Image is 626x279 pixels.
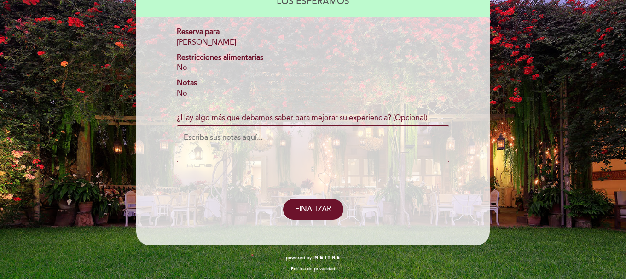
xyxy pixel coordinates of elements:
div: No [177,63,449,73]
div: Notas [177,78,449,88]
a: powered by [286,255,340,261]
div: [PERSON_NAME] [177,37,449,48]
a: Política de privacidad [291,266,335,272]
div: No [177,88,449,99]
img: MEITRE [314,256,340,260]
span: powered by [286,255,312,261]
span: FINALIZAR [295,205,331,214]
button: FINALIZAR [283,199,343,220]
div: Reserva para [177,27,449,37]
label: ¿Hay algo más que debamos saber para mejorar su experiencia? (Opcional) [177,113,427,123]
div: Restricciones alimentarias [177,52,449,63]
